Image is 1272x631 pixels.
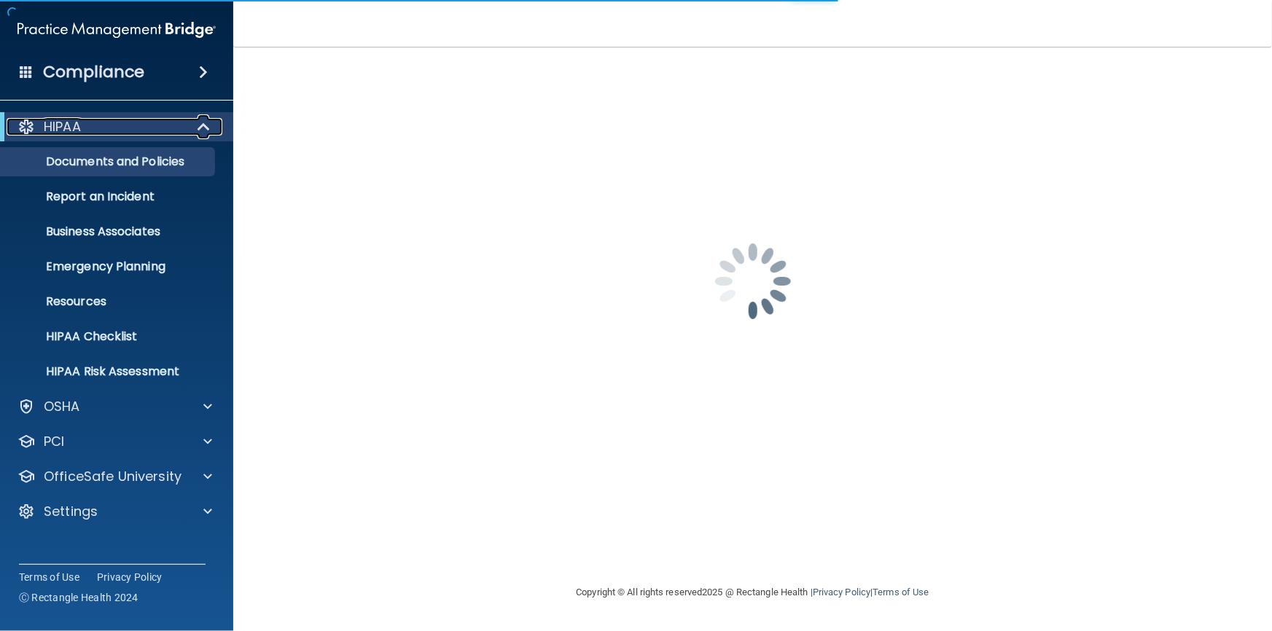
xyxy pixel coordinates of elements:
[19,590,138,605] span: Ⓒ Rectangle Health 2024
[873,587,929,597] a: Terms of Use
[680,208,826,354] img: spinner.e123f6fc.gif
[9,154,208,169] p: Documents and Policies
[44,468,182,485] p: OfficeSafe University
[43,62,144,82] h4: Compliance
[9,329,208,344] p: HIPAA Checklist
[9,294,208,309] p: Resources
[44,433,64,450] p: PCI
[17,503,212,520] a: Settings
[17,433,212,450] a: PCI
[17,398,212,415] a: OSHA
[9,224,208,239] p: Business Associates
[17,15,216,44] img: PMB logo
[9,189,208,204] p: Report an Incident
[9,364,208,379] p: HIPAA Risk Assessment
[487,569,1019,616] div: Copyright © All rights reserved 2025 @ Rectangle Health | |
[9,259,208,274] p: Emergency Planning
[17,118,211,136] a: HIPAA
[44,118,81,136] p: HIPAA
[17,468,212,485] a: OfficeSafe University
[97,570,163,584] a: Privacy Policy
[44,398,80,415] p: OSHA
[44,503,98,520] p: Settings
[19,570,79,584] a: Terms of Use
[813,587,870,597] a: Privacy Policy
